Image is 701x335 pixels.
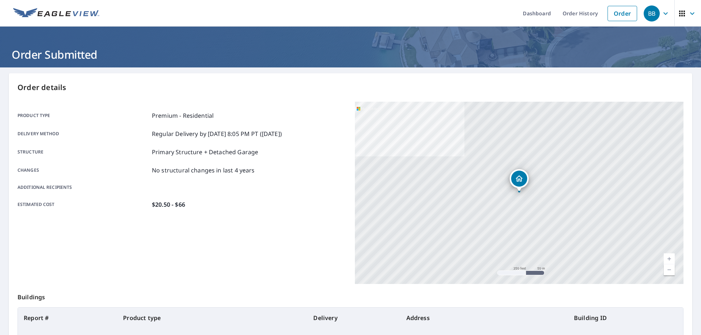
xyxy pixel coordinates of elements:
[152,129,282,138] p: Regular Delivery by [DATE] 8:05 PM PT ([DATE])
[13,8,99,19] img: EV Logo
[9,47,692,62] h1: Order Submitted
[152,166,255,175] p: No structural changes in last 4 years
[664,253,675,264] a: Current Level 17, Zoom In
[18,129,149,138] p: Delivery method
[18,111,149,120] p: Product type
[664,264,675,275] a: Current Level 17, Zoom Out
[152,200,185,209] p: $20.50 - $66
[152,111,214,120] p: Premium - Residential
[568,308,683,328] th: Building ID
[608,6,637,21] a: Order
[18,200,149,209] p: Estimated cost
[152,148,258,156] p: Primary Structure + Detached Garage
[18,184,149,191] p: Additional recipients
[510,169,529,192] div: Dropped pin, building 1, Residential property, 24946 Danafir Dana Point, CA 92629
[18,148,149,156] p: Structure
[307,308,400,328] th: Delivery
[18,308,117,328] th: Report #
[644,5,660,22] div: BB
[18,82,683,93] p: Order details
[18,284,683,307] p: Buildings
[117,308,307,328] th: Product type
[401,308,568,328] th: Address
[18,166,149,175] p: Changes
